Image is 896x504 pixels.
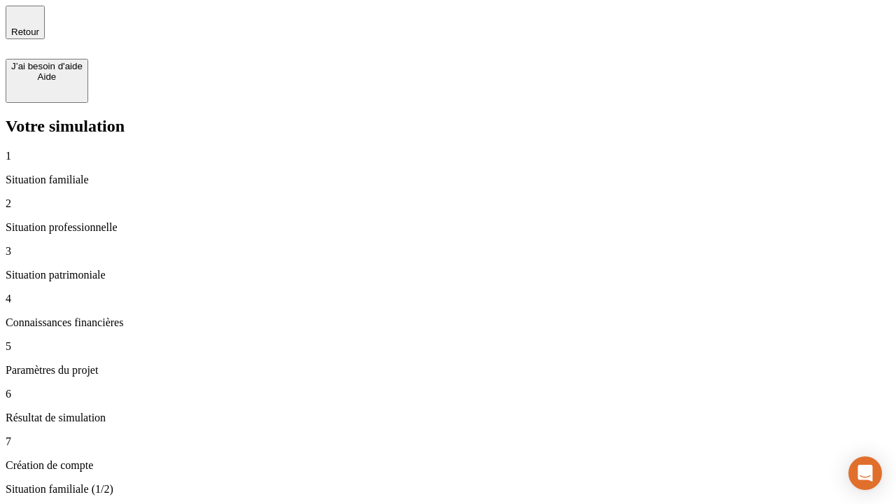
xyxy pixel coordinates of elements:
[6,245,890,258] p: 3
[6,388,890,400] p: 6
[11,27,39,37] span: Retour
[6,150,890,162] p: 1
[6,459,890,472] p: Création de compte
[6,197,890,210] p: 2
[6,117,890,136] h2: Votre simulation
[6,59,88,103] button: J’ai besoin d'aideAide
[6,316,890,329] p: Connaissances financières
[6,293,890,305] p: 4
[6,6,45,39] button: Retour
[6,435,890,448] p: 7
[11,61,83,71] div: J’ai besoin d'aide
[848,456,882,490] div: Open Intercom Messenger
[6,340,890,353] p: 5
[6,483,890,496] p: Situation familiale (1/2)
[6,412,890,424] p: Résultat de simulation
[6,174,890,186] p: Situation familiale
[6,221,890,234] p: Situation professionnelle
[6,269,890,281] p: Situation patrimoniale
[11,71,83,82] div: Aide
[6,364,890,377] p: Paramètres du projet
